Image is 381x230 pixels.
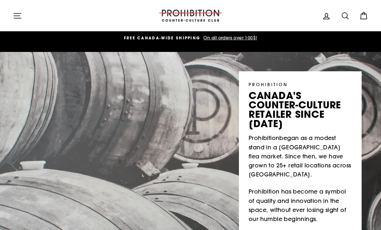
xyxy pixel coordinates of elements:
[202,35,257,41] span: On all orders over 100$!
[158,10,223,22] img: PROHIBITION COUNTER-CULTURE CLUB
[15,35,366,42] a: FREE CANADA-WIDE SHIPPING On all orders over 100$!
[249,91,352,129] p: canada's counter-culture retailer since [DATE]
[249,134,352,179] p: began as a modest stand in a [GEOGRAPHIC_DATA] flea market. Since then, we have grown to 25+ reta...
[249,81,352,88] p: PROHIBITION
[249,134,279,143] a: Prohibition
[124,35,201,41] span: FREE CANADA-WIDE SHIPPING
[249,187,352,224] p: Prohibition has become a symbol of quality and innovation in the space, without ever losing sight...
